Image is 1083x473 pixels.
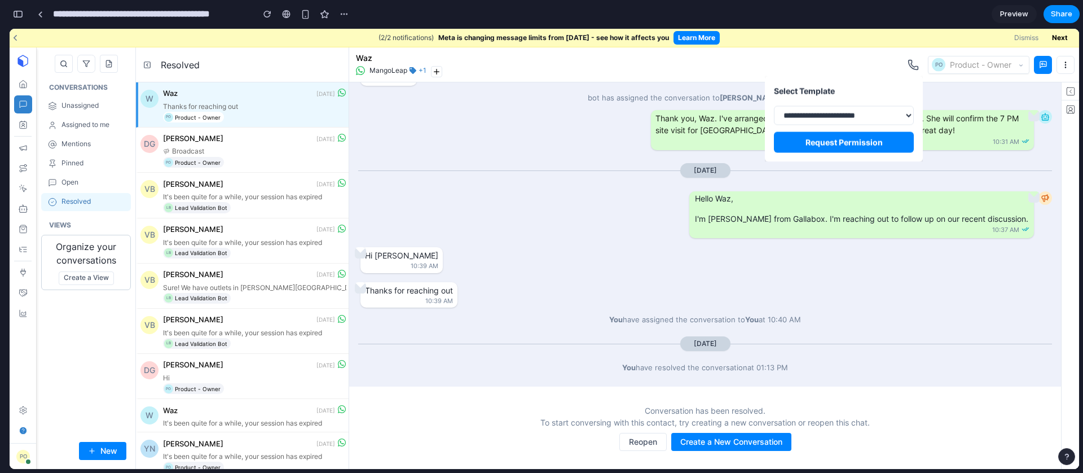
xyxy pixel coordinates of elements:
span: Request Permission [796,109,873,119]
div: Select Template [764,56,904,68]
button: Request Permission [764,103,904,124]
iframe: To enrich screen reader interactions, please activate Accessibility in Grammarly extension settings [10,29,1079,469]
button: Share [1044,5,1080,23]
a: Preview [992,5,1037,23]
span: Preview [1000,8,1028,20]
span: Share [1051,8,1072,20]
